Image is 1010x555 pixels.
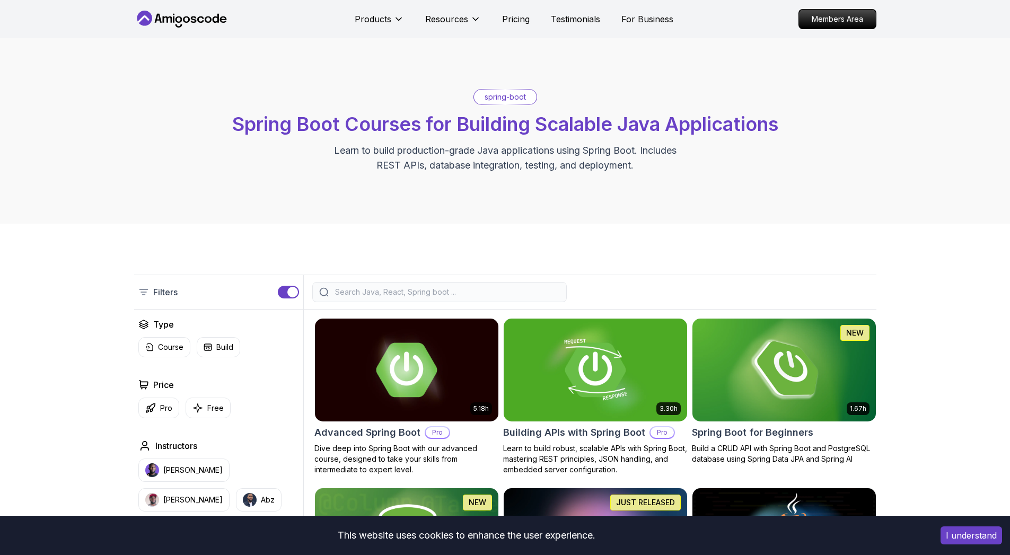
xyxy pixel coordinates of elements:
[315,319,498,421] img: Advanced Spring Boot card
[692,443,876,464] p: Build a CRUD API with Spring Boot and PostgreSQL database using Spring Data JPA and Spring AI
[8,524,925,547] div: This website uses cookies to enhance the user experience.
[485,92,526,102] p: spring-boot
[186,398,231,418] button: Free
[621,13,673,25] a: For Business
[314,425,420,440] h2: Advanced Spring Boot
[155,439,197,452] h2: Instructors
[551,13,600,25] a: Testimonials
[333,287,560,297] input: Search Java, React, Spring boot ...
[138,337,190,357] button: Course
[153,318,174,331] h2: Type
[425,13,468,25] p: Resources
[425,13,481,34] button: Resources
[692,319,876,421] img: Spring Boot for Beginners card
[158,342,183,353] p: Course
[138,398,179,418] button: Pro
[355,13,391,25] p: Products
[207,403,224,413] p: Free
[503,425,645,440] h2: Building APIs with Spring Boot
[504,319,687,421] img: Building APIs with Spring Boot card
[327,143,683,173] p: Learn to build production-grade Java applications using Spring Boot. Includes REST APIs, database...
[261,495,275,505] p: Abz
[236,488,282,512] button: instructor imgAbz
[503,443,688,475] p: Learn to build robust, scalable APIs with Spring Boot, mastering REST principles, JSON handling, ...
[314,443,499,475] p: Dive deep into Spring Boot with our advanced course, designed to take your skills from intermedia...
[138,488,230,512] button: instructor img[PERSON_NAME]
[502,13,530,25] a: Pricing
[163,465,223,475] p: [PERSON_NAME]
[850,404,866,413] p: 1.67h
[692,318,876,464] a: Spring Boot for Beginners card1.67hNEWSpring Boot for BeginnersBuild a CRUD API with Spring Boot ...
[232,112,778,136] span: Spring Boot Courses for Building Scalable Java Applications
[160,403,172,413] p: Pro
[799,10,876,29] p: Members Area
[314,318,499,475] a: Advanced Spring Boot card5.18hAdvanced Spring BootProDive deep into Spring Boot with our advanced...
[145,463,159,477] img: instructor img
[651,427,674,438] p: Pro
[153,378,174,391] h2: Price
[798,9,876,29] a: Members Area
[469,497,486,508] p: NEW
[941,526,1002,544] button: Accept cookies
[138,459,230,482] button: instructor img[PERSON_NAME]
[243,493,257,507] img: instructor img
[216,342,233,353] p: Build
[355,13,404,34] button: Products
[197,337,240,357] button: Build
[846,328,864,338] p: NEW
[660,404,678,413] p: 3.30h
[616,497,675,508] p: JUST RELEASED
[503,318,688,475] a: Building APIs with Spring Boot card3.30hBuilding APIs with Spring BootProLearn to build robust, s...
[145,493,159,507] img: instructor img
[426,427,449,438] p: Pro
[473,404,489,413] p: 5.18h
[153,286,178,298] p: Filters
[163,495,223,505] p: [PERSON_NAME]
[692,425,813,440] h2: Spring Boot for Beginners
